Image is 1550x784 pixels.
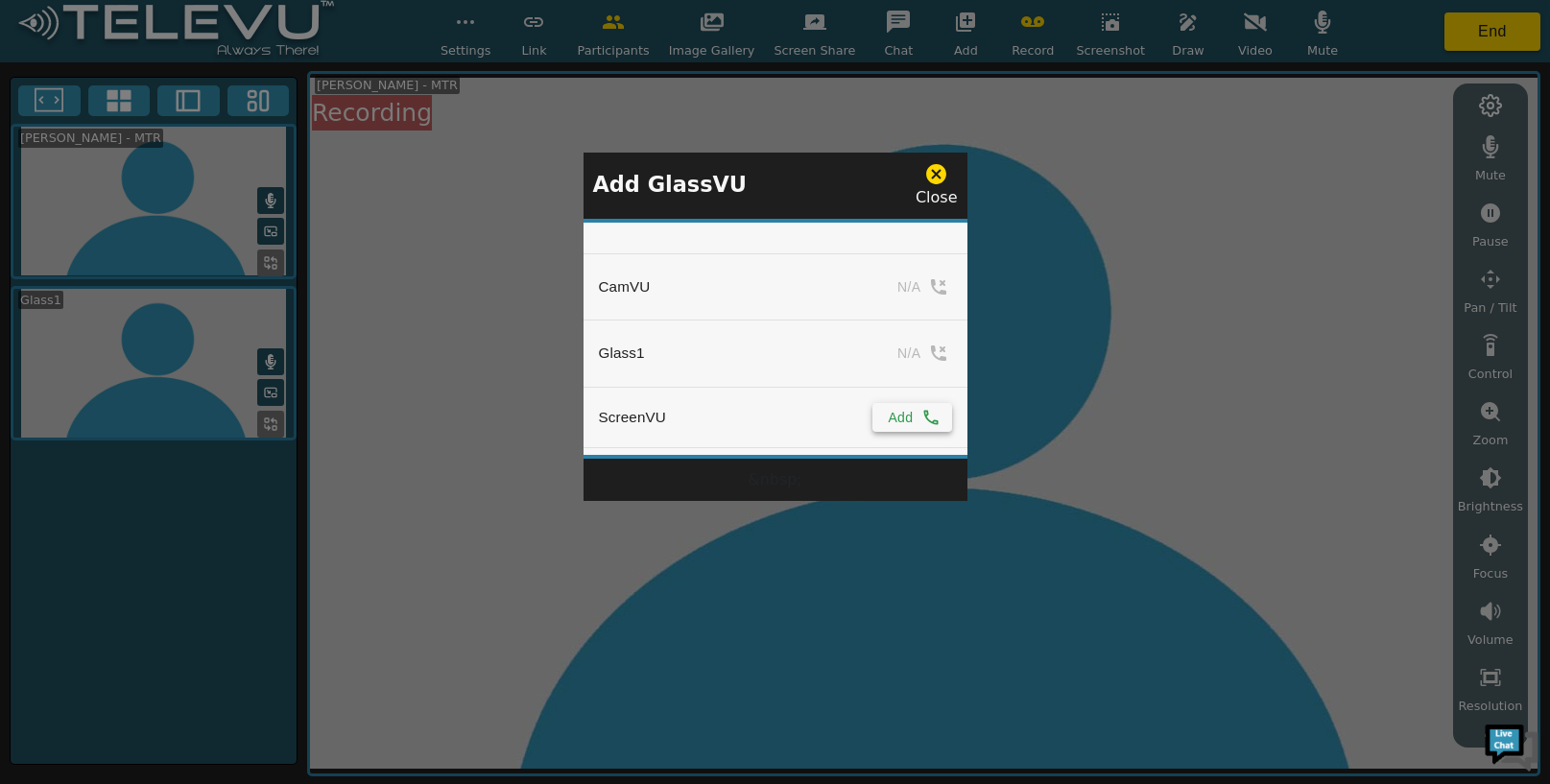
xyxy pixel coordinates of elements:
div: Chat with us now [100,101,322,126]
div: ScreenVU [599,407,666,428]
div: &nbsp; [584,459,967,501]
img: Chat Widget [1483,717,1540,774]
table: simple table [584,223,967,448]
div: Close [916,162,958,209]
div: Minimize live chat window [315,10,361,56]
span: We're online! [111,242,265,436]
textarea: Type your message and hit 'Enter' [10,524,366,591]
p: Add GlassVU [593,169,748,202]
button: Add [872,403,951,432]
div: CamVU [599,276,651,297]
img: d_736959983_company_1615157101543_736959983 [33,89,81,137]
div: Glass1 [599,343,645,364]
